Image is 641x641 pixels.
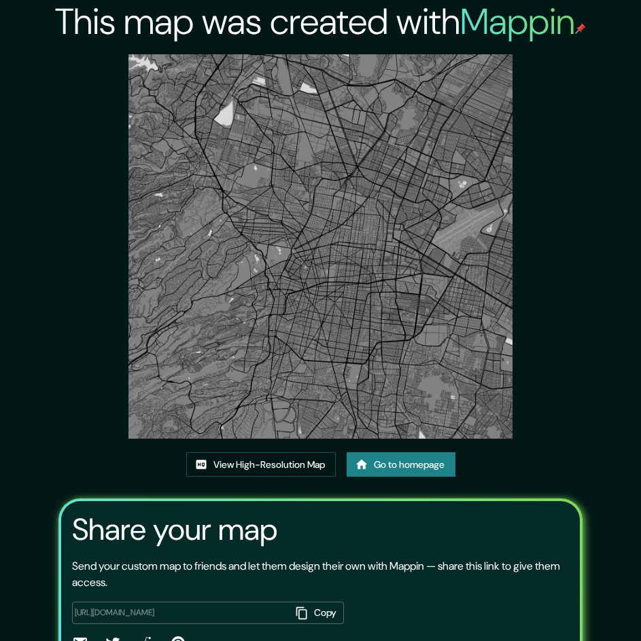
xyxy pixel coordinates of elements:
[128,54,513,439] img: created-map
[347,452,455,477] a: Go to homepage
[72,558,570,591] p: Send your custom map to friends and let them design their own with Mappin — share this link to gi...
[186,452,336,477] a: View High-Resolution Map
[575,23,586,34] img: mappin-pin
[520,588,626,626] iframe: Help widget launcher
[291,602,344,624] button: Copy
[72,512,277,547] h3: Share your map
